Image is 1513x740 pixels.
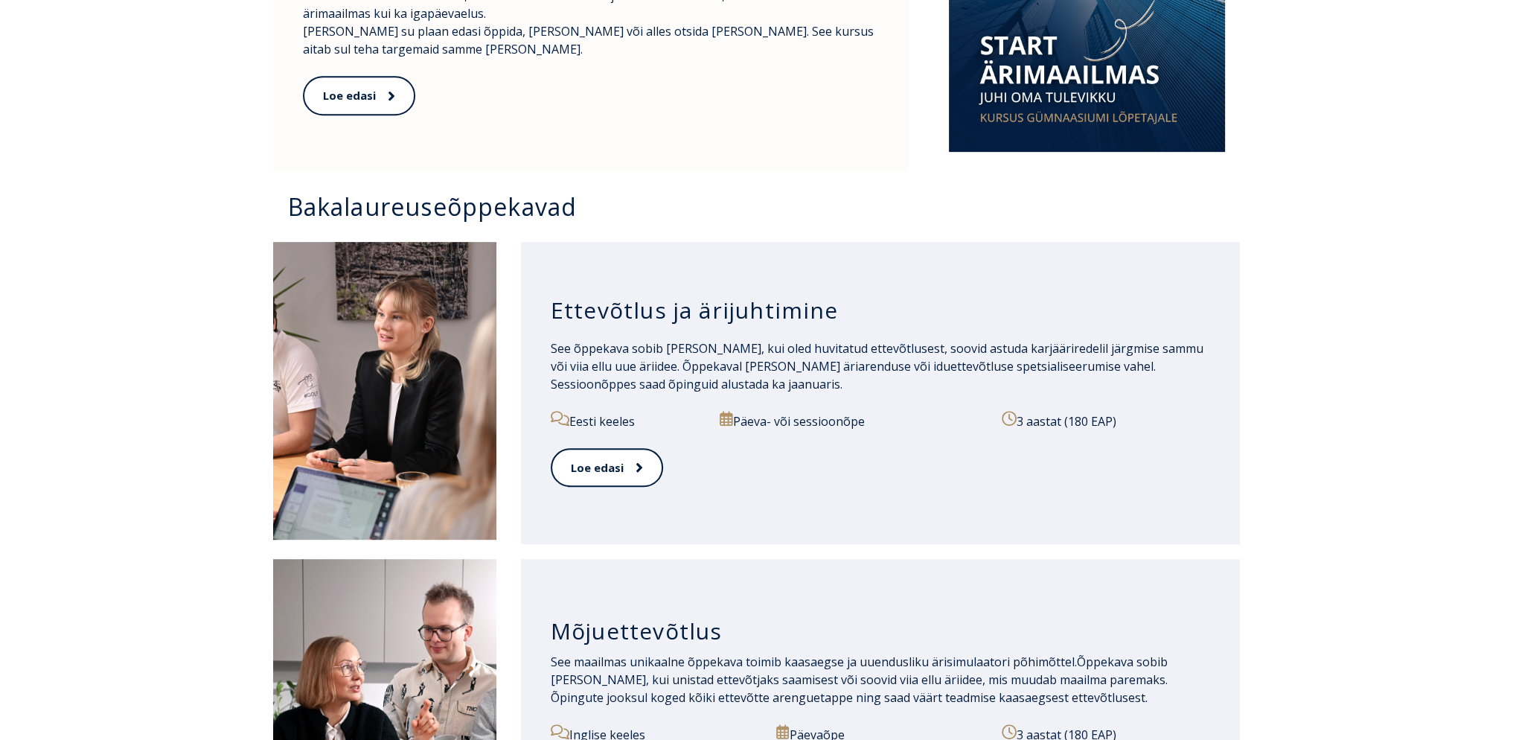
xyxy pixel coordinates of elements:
[551,296,1211,325] h3: Ettevõtlus ja ärijuhtimine
[551,340,1203,392] span: See õppekava sobib [PERSON_NAME], kui oled huvitatud ettevõtlusest, soovid astuda karjääriredelil...
[551,617,1211,645] h3: Mõjuettevõtlus
[273,242,496,540] img: Ettevõtlus ja ärijuhtimine
[288,194,1241,220] h3: Bakalaureuseõppekavad
[720,411,985,430] p: Päeva- või sessioonõpe
[551,654,1168,706] span: Õppekava sobib [PERSON_NAME], kui unistad ettevõtjaks saamisest või soovid viia ellu äriidee, mis...
[551,448,663,488] a: Loe edasi
[551,411,703,430] p: Eesti keeles
[551,654,1077,670] span: See maailmas unikaalne õppekava toimib kaasaegse ja uuendusliku ärisimulaatori põhimõttel.
[1002,411,1210,430] p: 3 aastat (180 EAP)
[303,76,415,115] a: Loe edasi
